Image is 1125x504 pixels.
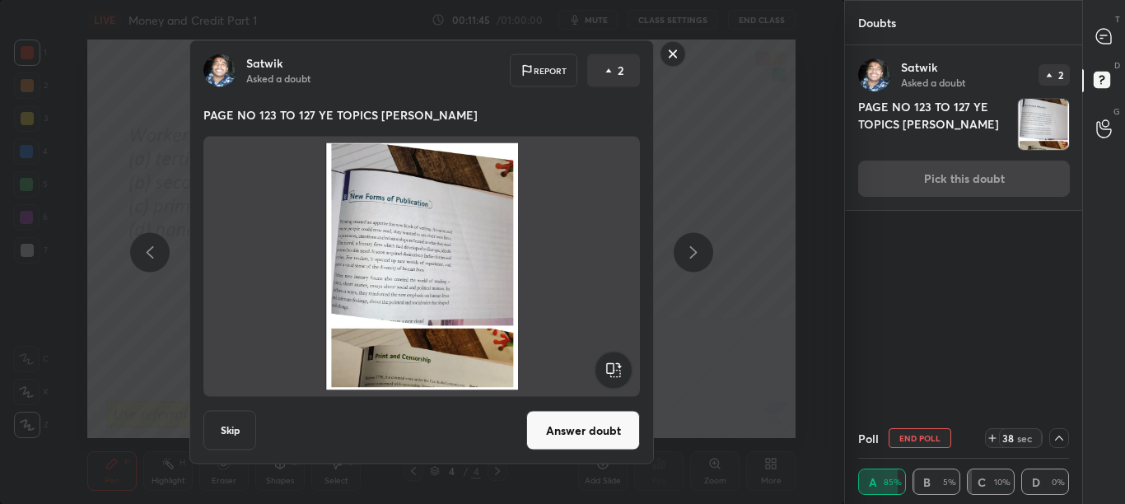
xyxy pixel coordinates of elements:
[858,430,879,447] h4: Poll
[845,45,1083,418] div: grid
[246,57,282,70] p: Satwik
[889,428,951,448] button: End Poll
[1057,70,1062,80] p: 2
[1114,59,1120,72] p: D
[901,76,965,89] p: Asked a doubt
[1018,99,1069,150] img: 17569886574LQRKH.png
[1113,105,1120,118] p: G
[223,143,620,390] img: 17569886574LQRKH.png
[203,411,256,450] button: Skip
[858,98,1011,151] h4: PAGE NO 123 TO 127 YE TOPICS [PERSON_NAME]
[526,411,640,450] button: Answer doubt
[246,72,310,85] p: Asked a doubt
[1001,432,1015,445] div: 38
[618,63,623,79] p: 2
[203,54,236,87] img: 619e000359804b108c753969aba1bc90.jpg
[901,61,937,74] p: Satwik
[1015,432,1034,445] div: sec
[203,107,640,124] p: PAGE NO 123 TO 127 YE TOPICS [PERSON_NAME]
[1115,13,1120,26] p: T
[845,1,909,44] p: Doubts
[510,54,577,87] div: Report
[858,58,891,91] img: 619e000359804b108c753969aba1bc90.jpg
